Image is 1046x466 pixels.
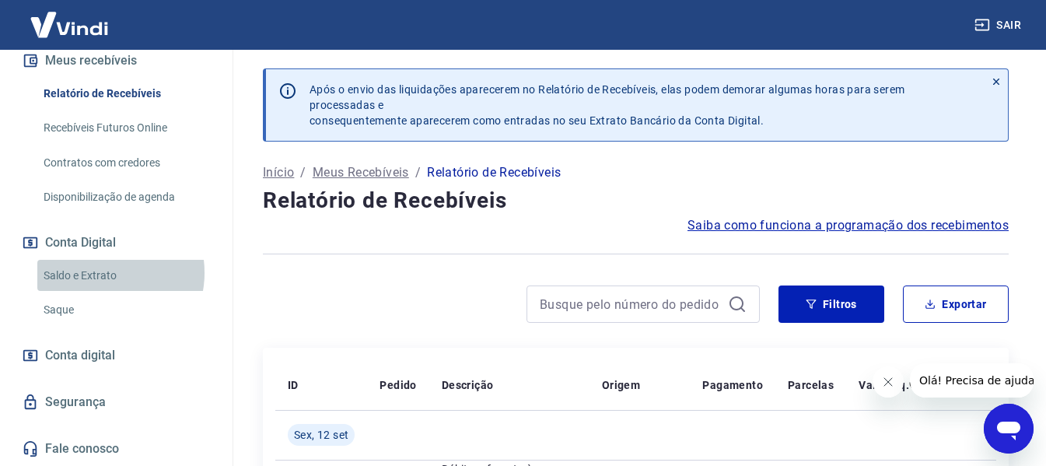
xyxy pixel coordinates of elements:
[37,78,214,110] a: Relatório de Recebíveis
[602,377,640,393] p: Origem
[310,82,972,128] p: Após o envio das liquidações aparecerem no Relatório de Recebíveis, elas podem demorar algumas ho...
[19,385,214,419] a: Segurança
[37,147,214,179] a: Contratos com credores
[19,432,214,466] a: Fale conosco
[9,11,131,23] span: Olá! Precisa de ajuda?
[540,293,722,316] input: Busque pelo número do pedido
[288,377,299,393] p: ID
[300,163,306,182] p: /
[263,163,294,182] a: Início
[702,377,763,393] p: Pagamento
[19,338,214,373] a: Conta digital
[313,163,409,182] a: Meus Recebíveis
[415,163,421,182] p: /
[263,185,1009,216] h4: Relatório de Recebíveis
[788,377,834,393] p: Parcelas
[37,260,214,292] a: Saldo e Extrato
[903,286,1009,323] button: Exportar
[984,404,1034,454] iframe: Botão para abrir a janela de mensagens
[442,377,494,393] p: Descrição
[910,363,1034,398] iframe: Mensagem da empresa
[687,216,1009,235] a: Saiba como funciona a programação dos recebimentos
[37,294,214,326] a: Saque
[778,286,884,323] button: Filtros
[859,377,909,393] p: Valor Líq.
[37,181,214,213] a: Disponibilização de agenda
[19,226,214,260] button: Conta Digital
[19,1,120,48] img: Vindi
[45,345,115,366] span: Conta digital
[380,377,416,393] p: Pedido
[427,163,561,182] p: Relatório de Recebíveis
[37,112,214,144] a: Recebíveis Futuros Online
[294,427,348,443] span: Sex, 12 set
[971,11,1027,40] button: Sair
[19,44,214,78] button: Meus recebíveis
[873,366,904,398] iframe: Fechar mensagem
